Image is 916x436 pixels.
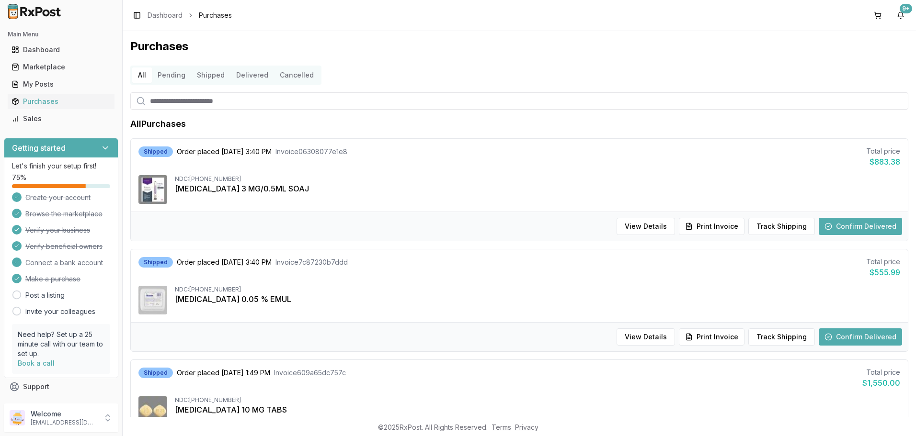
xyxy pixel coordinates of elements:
span: Create your account [25,193,91,202]
div: Total price [866,257,900,267]
span: Purchases [199,11,232,20]
div: 9+ [900,4,912,13]
span: Connect a bank account [25,258,103,268]
p: [EMAIL_ADDRESS][DOMAIN_NAME] [31,419,97,426]
div: $555.99 [866,267,900,278]
p: Welcome [31,409,97,419]
div: [MEDICAL_DATA] 0.05 % EMUL [175,293,900,305]
a: Terms [492,423,511,431]
button: Shipped [191,67,230,83]
button: Delivered [230,67,274,83]
button: Confirm Delivered [819,218,902,235]
a: Book a call [18,359,55,367]
button: Confirm Delivered [819,328,902,346]
div: Purchases [11,97,111,106]
a: Sales [8,110,114,127]
button: My Posts [4,77,118,92]
span: Feedback [23,399,56,409]
button: Pending [152,67,191,83]
span: Browse the marketplace [25,209,103,219]
button: View Details [617,328,675,346]
button: 9+ [893,8,908,23]
iframe: Intercom live chat [883,403,906,426]
button: Print Invoice [679,328,744,346]
span: Invoice 7c87230b7ddd [275,257,348,267]
p: Let's finish your setup first! [12,161,110,171]
nav: breadcrumb [148,11,232,20]
div: Marketplace [11,62,111,72]
button: Sales [4,111,118,126]
div: My Posts [11,79,111,89]
div: [MEDICAL_DATA] 3 MG/0.5ML SOAJ [175,183,900,194]
a: My Posts [8,76,114,93]
div: Total price [866,146,900,156]
span: Verify beneficial owners [25,242,103,251]
button: Track Shipping [748,328,815,346]
a: Marketplace [8,58,114,76]
div: Shipped [138,257,173,268]
div: NDC: [PHONE_NUMBER] [175,286,900,293]
a: Privacy [515,423,538,431]
button: Support [4,378,118,395]
button: Track Shipping [748,218,815,235]
button: Purchases [4,94,118,109]
div: Dashboard [11,45,111,55]
div: Shipped [138,146,173,157]
h1: Purchases [130,39,908,54]
div: Sales [11,114,111,123]
button: All [132,67,152,83]
span: Order placed [DATE] 3:40 PM [177,257,272,267]
button: View Details [617,218,675,235]
span: Order placed [DATE] 1:49 PM [177,368,270,378]
a: Post a listing [25,291,65,300]
div: [MEDICAL_DATA] 10 MG TABS [175,404,900,415]
div: NDC: [PHONE_NUMBER] [175,175,900,183]
h2: Main Menu [8,31,114,38]
img: Restasis 0.05 % EMUL [138,286,167,314]
button: Cancelled [274,67,320,83]
div: Total price [862,368,900,377]
span: Make a purchase [25,274,80,284]
h3: Getting started [12,142,66,154]
div: NDC: [PHONE_NUMBER] [175,396,900,404]
p: Need help? Set up a 25 minute call with our team to set up. [18,330,104,358]
div: $1,550.00 [862,377,900,389]
button: Show2more items [175,415,250,433]
span: Invoice 609a65dc757c [274,368,346,378]
img: Trulicity 3 MG/0.5ML SOAJ [138,175,167,204]
a: Invite your colleagues [25,307,95,316]
div: Shipped [138,368,173,378]
img: User avatar [10,410,25,425]
a: Dashboard [148,11,183,20]
span: Order placed [DATE] 3:40 PM [177,147,272,157]
a: Dashboard [8,41,114,58]
button: Print Invoice [679,218,744,235]
img: RxPost Logo [4,4,65,19]
img: Farxiga 10 MG TABS [138,396,167,425]
span: 75 % [12,173,26,182]
button: Marketplace [4,59,118,75]
span: Verify your business [25,225,90,235]
h1: All Purchases [130,117,186,131]
a: Purchases [8,93,114,110]
span: Invoice 06308077e1e8 [275,147,347,157]
button: Feedback [4,395,118,413]
div: $883.38 [866,156,900,168]
button: Dashboard [4,42,118,57]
